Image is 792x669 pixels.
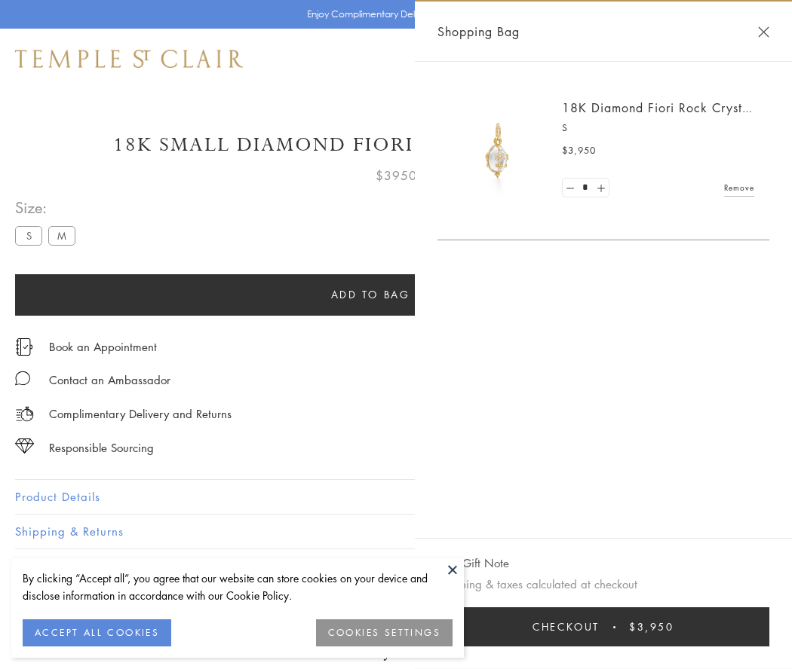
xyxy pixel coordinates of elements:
button: Checkout $3,950 [437,607,769,646]
div: Contact an Ambassador [49,371,170,389]
button: Shipping & Returns [15,515,777,548]
span: $3950 [376,166,417,185]
button: Add to bag [15,274,726,316]
img: icon_sourcing.svg [15,438,34,454]
img: icon_delivery.svg [15,405,34,423]
p: Complimentary Delivery and Returns [49,405,232,423]
span: $3,950 [562,143,596,158]
button: Close Shopping Bag [758,26,769,38]
img: icon_appointment.svg [15,338,33,356]
button: Gifting [15,549,777,583]
label: M [48,226,75,245]
span: $3,950 [629,619,674,635]
div: By clicking “Accept all”, you agree that our website can store cookies on your device and disclos... [23,570,453,604]
a: Remove [724,179,754,196]
span: Checkout [533,619,600,635]
button: Add Gift Note [437,554,509,573]
span: Shopping Bag [437,22,520,41]
span: Size: [15,195,81,220]
div: Responsible Sourcing [49,438,154,457]
button: ACCEPT ALL COOKIES [23,619,171,646]
img: MessageIcon-01_2.svg [15,371,30,386]
p: Shipping & taxes calculated at checkout [437,575,769,594]
span: Add to bag [331,286,410,303]
a: Set quantity to 2 [593,179,608,197]
a: Set quantity to 0 [563,179,578,197]
img: P51889-E11FIORI [453,105,543,196]
button: Product Details [15,480,777,514]
p: Enjoy Complimentary Delivery & Returns [307,7,478,22]
h1: 18K Small Diamond Fiori Rock Crystal Amulet [15,132,777,158]
a: Book an Appointment [49,338,157,355]
label: S [15,226,42,245]
button: COOKIES SETTINGS [316,619,453,646]
p: S [562,121,754,136]
img: Temple St. Clair [15,50,243,68]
